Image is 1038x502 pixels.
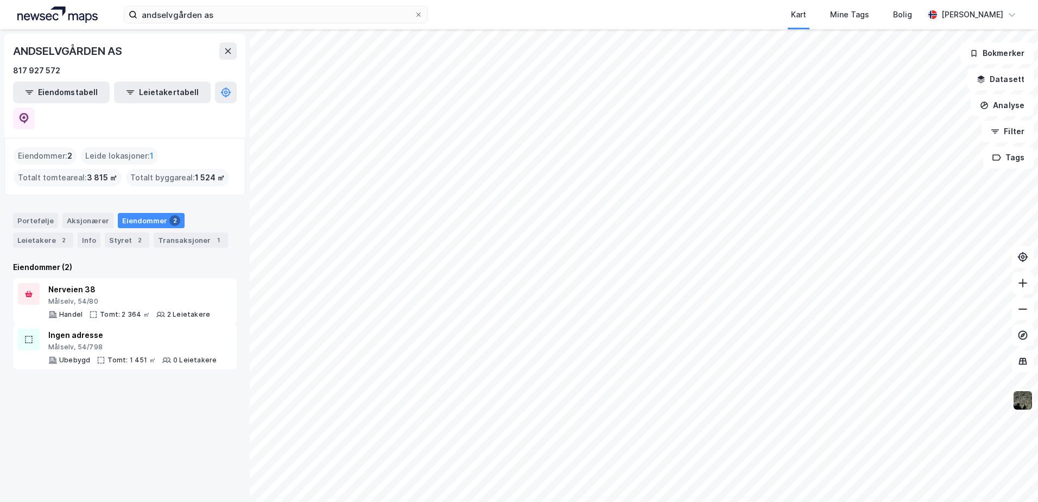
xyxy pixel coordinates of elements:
button: Analyse [971,95,1034,116]
div: Eiendommer (2) [13,261,237,274]
div: Leide lokasjoner : [81,147,158,165]
button: Bokmerker [960,42,1034,64]
div: ANDSELVGÅRDEN AS [13,42,124,60]
div: Transaksjoner [154,233,228,248]
div: [PERSON_NAME] [941,8,1003,21]
div: Bolig [893,8,912,21]
div: Målselv, 54/80 [48,297,210,306]
div: Info [78,233,100,248]
button: Filter [982,121,1034,142]
button: Eiendomstabell [13,81,110,103]
div: Styret [105,233,149,248]
div: Mine Tags [830,8,869,21]
iframe: Chat Widget [984,450,1038,502]
button: Datasett [967,68,1034,90]
img: 9k= [1012,390,1033,411]
img: logo.a4113a55bc3d86da70a041830d287a7e.svg [17,7,98,23]
div: Ingen adresse [48,329,217,342]
div: 2 [58,235,69,246]
div: 2 [134,235,145,246]
div: 2 Leietakere [167,310,210,319]
button: Leietakertabell [114,81,211,103]
div: Eiendommer : [14,147,77,165]
div: 817 927 572 [13,64,60,77]
div: Handel [59,310,83,319]
div: Kontrollprogram for chat [984,450,1038,502]
input: Søk på adresse, matrikkel, gårdeiere, leietakere eller personer [137,7,414,23]
span: 2 [67,149,72,162]
div: 0 Leietakere [173,356,217,365]
div: Eiendommer [118,213,185,228]
div: 2 [169,215,180,226]
div: Tomt: 1 451 ㎡ [107,356,156,365]
div: Aksjonærer [62,213,113,228]
div: Portefølje [13,213,58,228]
div: Kart [791,8,806,21]
span: 1 524 ㎡ [195,171,225,184]
div: Totalt byggareal : [126,169,229,186]
div: Nerveien 38 [48,283,210,296]
span: 3 815 ㎡ [87,171,117,184]
div: Ubebygd [59,356,90,365]
button: Tags [983,147,1034,168]
div: Leietakere [13,233,73,248]
div: Målselv, 54/798 [48,343,217,352]
div: Tomt: 2 364 ㎡ [100,310,150,319]
div: Totalt tomteareal : [14,169,122,186]
div: 1 [213,235,224,246]
span: 1 [150,149,154,162]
